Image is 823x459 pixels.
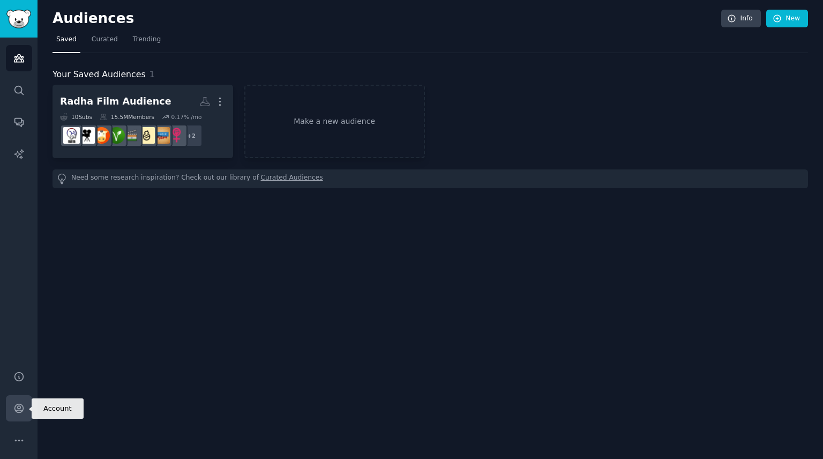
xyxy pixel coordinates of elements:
img: Parenting [138,127,155,144]
img: animal_rescue_help [63,127,80,144]
img: vegan [108,127,125,144]
a: Curated [88,31,122,53]
a: New [766,10,808,28]
a: Curated Audiences [261,173,323,184]
span: 1 [149,69,155,79]
a: Make a new audience [244,85,425,158]
a: Trending [129,31,164,53]
img: MovieSuggestions [78,127,95,144]
a: Saved [53,31,80,53]
img: GummySearch logo [6,10,31,28]
div: 0.17 % /mo [171,113,201,121]
span: Saved [56,35,77,45]
div: + 2 [180,124,203,147]
div: Need some research inspiration? Check out our library of [53,169,808,188]
span: Curated [92,35,118,45]
img: Feminism [168,127,185,144]
span: Your Saved Audiences [53,68,146,82]
a: Info [721,10,761,28]
div: 15.5M Members [100,113,154,121]
div: 10 Sub s [60,113,92,121]
img: AnimalRights [93,127,110,144]
img: indiefilm [153,127,170,144]
h2: Audiences [53,10,721,27]
div: Radha Film Audience [60,95,171,108]
img: IndianCinema [123,127,140,144]
span: Trending [133,35,161,45]
a: Radha Film Audience10Subs15.5MMembers0.17% /mo+2FeminismindiefilmParentingIndianCinemaveganAnimal... [53,85,233,158]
